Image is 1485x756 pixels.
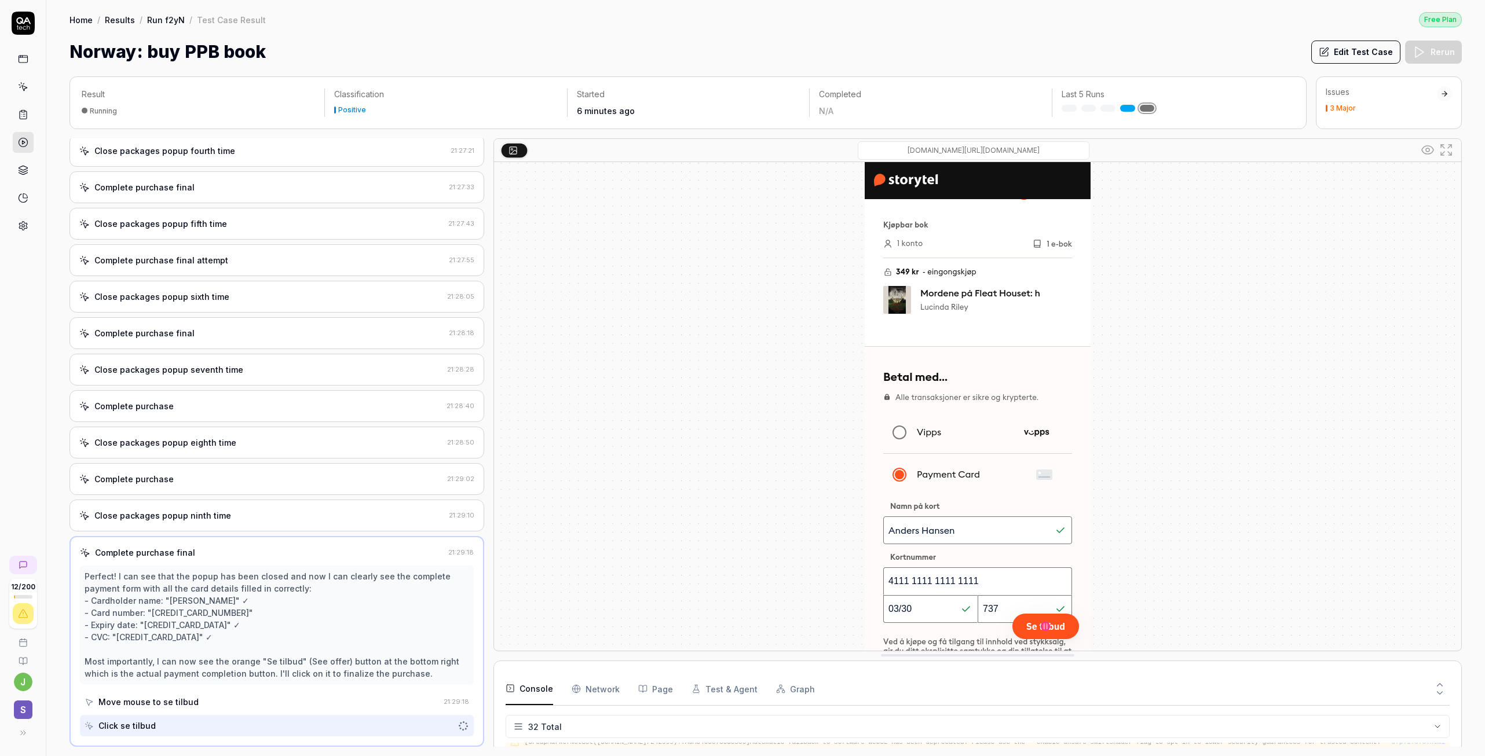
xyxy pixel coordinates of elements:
[5,647,41,666] a: Documentation
[1326,86,1437,98] div: Issues
[95,546,195,559] div: Complete purchase final
[447,475,474,483] time: 21:29:02
[94,218,227,230] div: Close packages popup fifth time
[449,256,474,264] time: 21:27:55
[94,473,174,485] div: Complete purchase
[14,700,32,719] span: S
[11,583,35,590] span: 12 / 200
[80,691,474,713] button: Move mouse to se tilbud21:29:18
[1437,141,1455,159] button: Open in full screen
[98,720,156,732] div: Click se tilbud
[449,183,474,191] time: 21:27:33
[1062,89,1285,100] p: Last 5 Runs
[447,365,474,373] time: 21:28:28
[506,673,553,705] button: Console
[448,548,474,556] time: 21:29:18
[82,89,315,100] p: Result
[197,14,266,25] div: Test Case Result
[524,737,1391,747] pre: [GroupMarkerNotSet([DOMAIN_NAME]/242999)!:A0A040067C030000]Automatic fallback to software WebGL h...
[5,691,41,721] button: S
[819,89,1043,100] p: Completed
[448,219,474,227] time: 21:27:43
[1418,141,1437,159] button: Show all interative elements
[338,107,366,113] div: Positive
[94,364,243,376] div: Close packages popup seventh time
[572,673,620,705] button: Network
[447,402,474,410] time: 21:28:40
[692,673,758,705] button: Test & Agent
[449,329,474,337] time: 21:28:18
[147,14,185,25] a: Run f2yN
[449,511,474,519] time: 21:29:10
[94,145,235,157] div: Close packages popup fourth time
[9,556,37,574] a: New conversation
[444,698,469,706] time: 21:29:18
[105,14,135,25] a: Results
[819,106,833,116] span: N/A
[97,14,100,25] div: /
[447,292,474,300] time: 21:28:05
[1330,105,1356,112] div: 3 Major
[577,89,800,100] p: Started
[94,436,236,449] div: Close packages popup eighth time
[140,14,142,25] div: /
[98,696,199,708] div: Move mouse to se tilbud
[865,162,1091,651] img: Screenshot
[94,509,231,522] div: Close packages popup ninth time
[94,181,195,193] div: Complete purchase final
[1419,12,1462,27] button: Free Plan
[70,14,93,25] a: Home
[90,107,117,115] div: Running
[451,146,474,155] time: 21:27:21
[94,327,195,339] div: Complete purchase final
[776,673,815,705] button: Graph
[577,106,635,116] time: 6 minutes ago
[14,673,32,691] button: j
[70,39,266,65] h1: Norway: buy PPB book
[94,254,228,266] div: Complete purchase final attempt
[1405,41,1462,64] button: Rerun
[1311,41,1400,64] button: Edit Test Case
[189,14,192,25] div: /
[94,291,229,303] div: Close packages popup sixth time
[85,570,469,680] div: Perfect! I can see that the popup has been closed and now I can clearly see the complete payment ...
[638,673,673,705] button: Page
[334,89,558,100] p: Classification
[5,629,41,647] a: Book a call with us
[94,400,174,412] div: Complete purchase
[447,438,474,446] time: 21:28:50
[1392,737,1445,747] button: dfp.1.0.0.html
[80,715,474,736] button: Click se tilbud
